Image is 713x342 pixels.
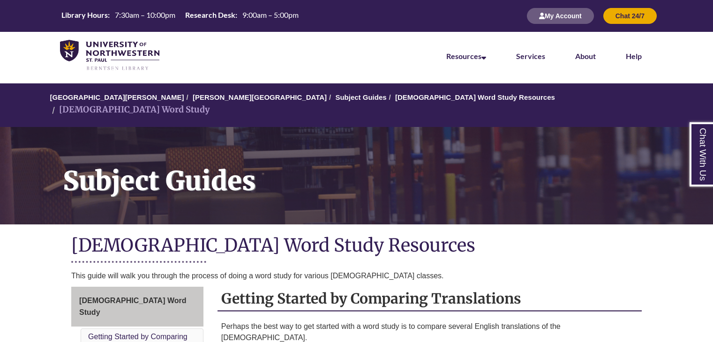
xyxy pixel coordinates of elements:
span: [DEMOGRAPHIC_DATA] Word Study [79,297,186,317]
h2: Getting Started by Comparing Translations [218,287,642,312]
a: My Account [527,12,594,20]
span: 7:30am – 10:00pm [115,10,175,19]
a: [DEMOGRAPHIC_DATA] Word Study [71,287,203,327]
th: Research Desk: [181,10,239,20]
img: UNWSP Library Logo [60,40,159,71]
li: [DEMOGRAPHIC_DATA] Word Study [50,103,210,117]
a: Resources [446,52,486,60]
a: Subject Guides [335,93,386,101]
a: [PERSON_NAME][GEOGRAPHIC_DATA] [193,93,327,101]
button: Chat 24/7 [603,8,657,24]
a: About [575,52,596,60]
a: Hours Today [58,10,302,22]
a: Services [516,52,545,60]
th: Library Hours: [58,10,111,20]
a: Chat 24/7 [603,12,657,20]
a: [DEMOGRAPHIC_DATA] Word Study Resources [395,93,555,101]
table: Hours Today [58,10,302,22]
a: Help [626,52,642,60]
h1: [DEMOGRAPHIC_DATA] Word Study Resources [71,234,642,259]
a: [GEOGRAPHIC_DATA][PERSON_NAME] [50,93,184,101]
button: My Account [527,8,594,24]
span: 9:00am – 5:00pm [242,10,299,19]
h1: Subject Guides [53,127,713,212]
span: This guide will walk you through the process of doing a word study for various [DEMOGRAPHIC_DATA]... [71,272,443,280]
